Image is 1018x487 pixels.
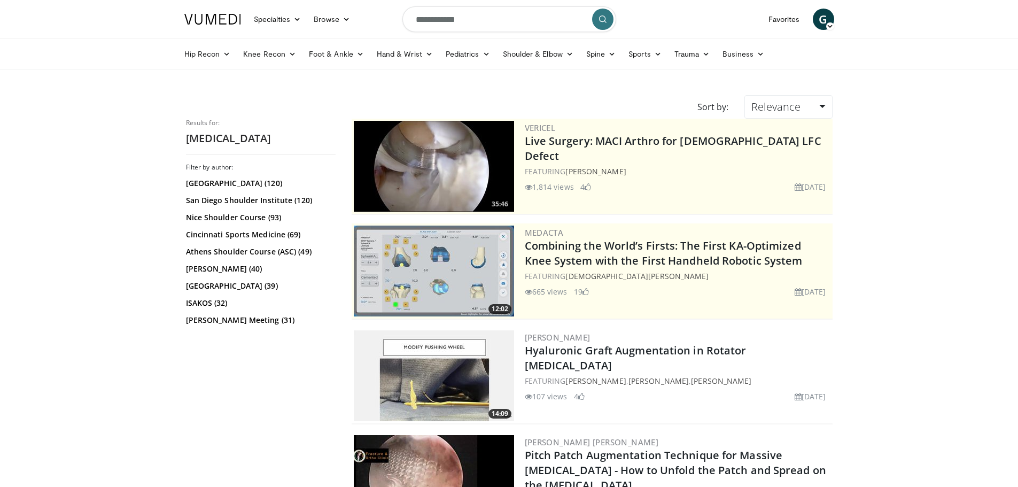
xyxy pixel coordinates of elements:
[186,119,336,127] p: Results for:
[186,163,336,172] h3: Filter by author:
[186,178,333,189] a: [GEOGRAPHIC_DATA] (120)
[488,199,511,209] span: 35:46
[525,391,568,402] li: 107 views
[525,375,830,386] div: FEATURING , ,
[525,437,659,447] a: [PERSON_NAME] [PERSON_NAME]
[488,409,511,419] span: 14:09
[247,9,308,30] a: Specialties
[565,271,709,281] a: [DEMOGRAPHIC_DATA][PERSON_NAME]
[762,9,806,30] a: Favorites
[622,43,668,65] a: Sports
[795,181,826,192] li: [DATE]
[186,298,333,308] a: ISAKOS (32)
[565,376,626,386] a: [PERSON_NAME]
[237,43,302,65] a: Knee Recon
[751,99,801,114] span: Relevance
[488,304,511,314] span: 12:02
[402,6,616,32] input: Search topics, interventions
[525,270,830,282] div: FEATURING
[691,376,751,386] a: [PERSON_NAME]
[525,134,821,163] a: Live Surgery: MACI Arthro for [DEMOGRAPHIC_DATA] LFC Defect
[186,132,336,145] h2: [MEDICAL_DATA]
[496,43,580,65] a: Shoulder & Elbow
[186,212,333,223] a: Nice Shoulder Course (93)
[525,122,556,133] a: Vericel
[668,43,717,65] a: Trauma
[525,238,803,268] a: Combining the World’s Firsts: The First KA-Optimized Knee System with the First Handheld Robotic ...
[354,330,514,421] a: 14:09
[186,246,333,257] a: Athens Shoulder Course (ASC) (49)
[628,376,689,386] a: [PERSON_NAME]
[186,281,333,291] a: [GEOGRAPHIC_DATA] (39)
[716,43,771,65] a: Business
[186,315,333,326] a: [PERSON_NAME] Meeting (31)
[525,166,830,177] div: FEATURING
[689,95,736,119] div: Sort by:
[439,43,496,65] a: Pediatrics
[354,121,514,212] img: eb023345-1e2d-4374-a840-ddbc99f8c97c.300x170_q85_crop-smart_upscale.jpg
[525,286,568,297] li: 665 views
[307,9,356,30] a: Browse
[795,391,826,402] li: [DATE]
[186,195,333,206] a: San Diego Shoulder Institute (120)
[580,43,622,65] a: Spine
[178,43,237,65] a: Hip Recon
[525,227,564,238] a: Medacta
[580,181,591,192] li: 4
[795,286,826,297] li: [DATE]
[354,226,514,316] a: 12:02
[525,343,747,373] a: Hyaluronic Graft Augmentation in Rotator [MEDICAL_DATA]
[525,181,574,192] li: 1,814 views
[354,121,514,212] a: 35:46
[302,43,370,65] a: Foot & Ankle
[186,229,333,240] a: Cincinnati Sports Medicine (69)
[565,166,626,176] a: [PERSON_NAME]
[574,391,585,402] li: 4
[813,9,834,30] a: G
[354,226,514,316] img: aaf1b7f9-f888-4d9f-a252-3ca059a0bd02.300x170_q85_crop-smart_upscale.jpg
[525,332,590,343] a: [PERSON_NAME]
[370,43,439,65] a: Hand & Wrist
[184,14,241,25] img: VuMedi Logo
[186,264,333,274] a: [PERSON_NAME] (40)
[574,286,589,297] li: 19
[354,330,514,421] img: 4ea01b77-b68e-4a04-941e-90b6eaf5b9bb.300x170_q85_crop-smart_upscale.jpg
[744,95,832,119] a: Relevance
